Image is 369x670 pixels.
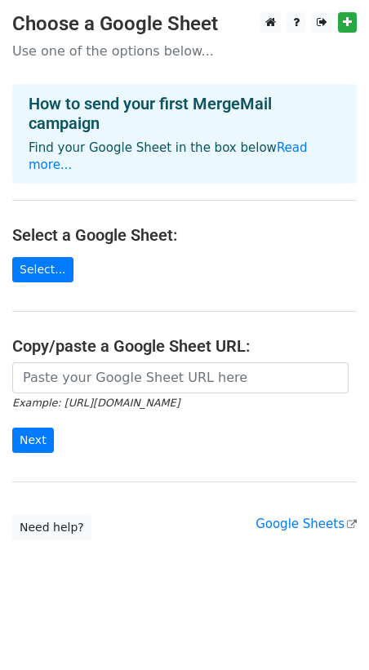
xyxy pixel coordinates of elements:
h3: Choose a Google Sheet [12,12,357,36]
input: Next [12,428,54,453]
a: Google Sheets [256,517,357,531]
input: Paste your Google Sheet URL here [12,362,349,393]
a: Select... [12,257,73,282]
h4: How to send your first MergeMail campaign [29,94,340,133]
p: Find your Google Sheet in the box below [29,140,340,174]
h4: Copy/paste a Google Sheet URL: [12,336,357,356]
a: Read more... [29,140,308,172]
h4: Select a Google Sheet: [12,225,357,245]
small: Example: [URL][DOMAIN_NAME] [12,397,180,409]
a: Need help? [12,515,91,540]
p: Use one of the options below... [12,42,357,60]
